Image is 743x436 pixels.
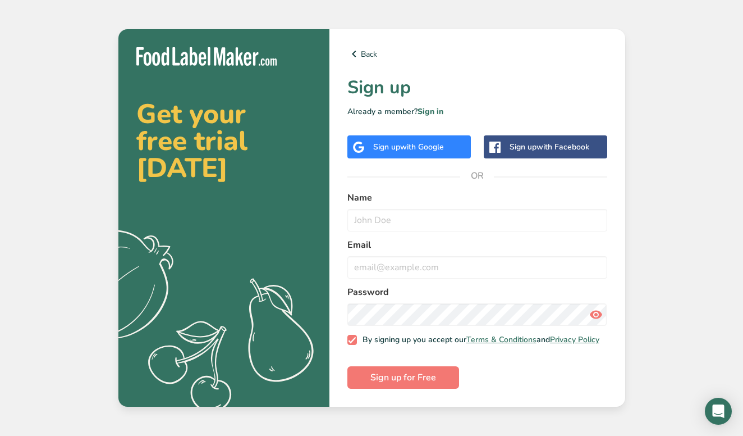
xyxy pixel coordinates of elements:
span: with Facebook [536,142,589,152]
a: Terms & Conditions [466,334,536,345]
span: OR [460,159,494,193]
label: Password [347,285,607,299]
div: Sign up [510,141,589,153]
h2: Get your free trial [DATE] [136,101,311,181]
input: John Doe [347,209,607,231]
div: Sign up [373,141,444,153]
a: Back [347,47,607,61]
span: Sign up for Free [370,371,436,384]
h1: Sign up [347,74,607,101]
a: Privacy Policy [550,334,599,345]
button: Sign up for Free [347,366,459,389]
img: Food Label Maker [136,47,277,66]
input: email@example.com [347,256,607,279]
div: Open Intercom Messenger [705,398,732,425]
label: Email [347,238,607,252]
p: Already a member? [347,106,607,117]
label: Name [347,191,607,205]
a: Sign in [418,106,443,117]
span: By signing up you accept our and [357,335,599,345]
span: with Google [400,142,444,152]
